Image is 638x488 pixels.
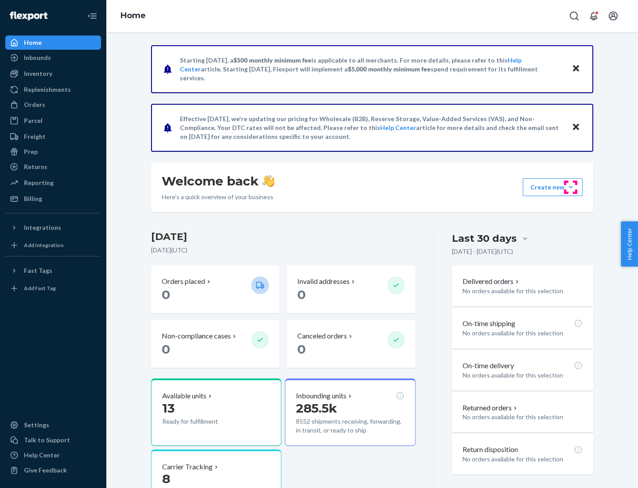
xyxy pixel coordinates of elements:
[151,266,280,313] button: Orders placed 0
[297,331,347,341] p: Canceled orders
[296,401,337,416] span: 285.5k
[523,178,583,196] button: Create new
[162,417,244,426] p: Ready for fulfillment
[604,7,622,25] button: Open account menu
[463,413,583,421] p: No orders available for this selection
[463,445,518,455] p: Return disposition
[24,284,56,292] div: Add Fast Tag
[24,178,54,187] div: Reporting
[24,132,46,141] div: Freight
[113,3,153,29] ol: breadcrumbs
[24,69,52,78] div: Inventory
[452,232,517,245] div: Last 30 days
[5,114,101,128] a: Parcel
[463,371,583,380] p: No orders available for this selection
[24,100,45,109] div: Orders
[5,264,101,278] button: Fast Tags
[24,223,61,232] div: Integrations
[297,276,350,287] p: Invalid addresses
[287,266,415,313] button: Invalid addresses 0
[463,403,519,413] button: Returned orders
[463,276,521,287] button: Delivered orders
[5,463,101,477] button: Give Feedback
[24,451,60,460] div: Help Center
[297,287,306,302] span: 0
[180,114,563,141] p: Effective [DATE], we're updating our pricing for Wholesale (B2B), Reserve Storage, Value-Added Se...
[162,193,275,201] p: Here’s a quick overview of your business
[162,401,175,416] span: 13
[162,276,205,287] p: Orders placed
[5,35,101,50] a: Home
[463,287,583,295] p: No orders available for this selection
[162,391,206,401] p: Available units
[180,56,563,83] p: Starting [DATE], a is applicable to all merchants. For more details, please refer to this article...
[297,342,306,357] span: 0
[463,329,583,338] p: No orders available for this selection
[570,121,582,134] button: Close
[463,361,514,371] p: On-time delivery
[24,85,71,94] div: Replenishments
[24,466,67,475] div: Give Feedback
[151,246,416,255] p: [DATE] ( UTC )
[121,11,146,20] a: Home
[5,281,101,295] a: Add Fast Tag
[452,247,513,256] p: [DATE] - [DATE] ( UTC )
[162,342,170,357] span: 0
[296,391,346,401] p: Inbounding units
[24,162,47,171] div: Returns
[5,176,101,190] a: Reporting
[5,67,101,81] a: Inventory
[262,175,275,187] img: hand-wave emoji
[151,230,416,244] h3: [DATE]
[24,116,43,125] div: Parcel
[5,51,101,65] a: Inbounds
[296,417,404,435] p: 8552 shipments receiving, forwarding, in transit, or ready to ship
[151,320,280,368] button: Non-compliance cases 0
[5,160,101,174] a: Returns
[83,7,101,25] button: Close Navigation
[585,7,603,25] button: Open notifications
[5,433,101,447] a: Talk to Support
[565,7,583,25] button: Open Search Box
[24,241,63,249] div: Add Integration
[24,194,42,203] div: Billing
[463,455,583,464] p: No orders available for this selection
[5,130,101,144] a: Freight
[5,192,101,206] a: Billing
[24,147,38,156] div: Prep
[285,378,415,446] button: Inbounding units285.5k8552 shipments receiving, forwarding, in transit, or ready to ship
[162,471,170,486] span: 8
[570,63,582,75] button: Close
[24,266,52,275] div: Fast Tags
[233,56,311,64] span: $500 monthly minimum fee
[380,124,416,131] a: Help Center
[162,331,231,341] p: Non-compliance cases
[162,287,170,302] span: 0
[24,421,49,429] div: Settings
[5,418,101,432] a: Settings
[348,65,431,73] span: $5,000 monthly minimum fee
[162,462,213,472] p: Carrier Tracking
[5,220,101,235] button: Integrations
[10,12,47,20] img: Flexport logo
[24,53,51,62] div: Inbounds
[621,221,638,267] button: Help Center
[162,173,275,189] h1: Welcome back
[287,320,415,368] button: Canceled orders 0
[151,378,281,446] button: Available units13Ready for fulfillment
[5,448,101,462] a: Help Center
[463,319,515,329] p: On-time shipping
[24,436,70,445] div: Talk to Support
[5,83,101,97] a: Replenishments
[5,145,101,159] a: Prep
[5,238,101,252] a: Add Integration
[5,98,101,112] a: Orders
[24,38,42,47] div: Home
